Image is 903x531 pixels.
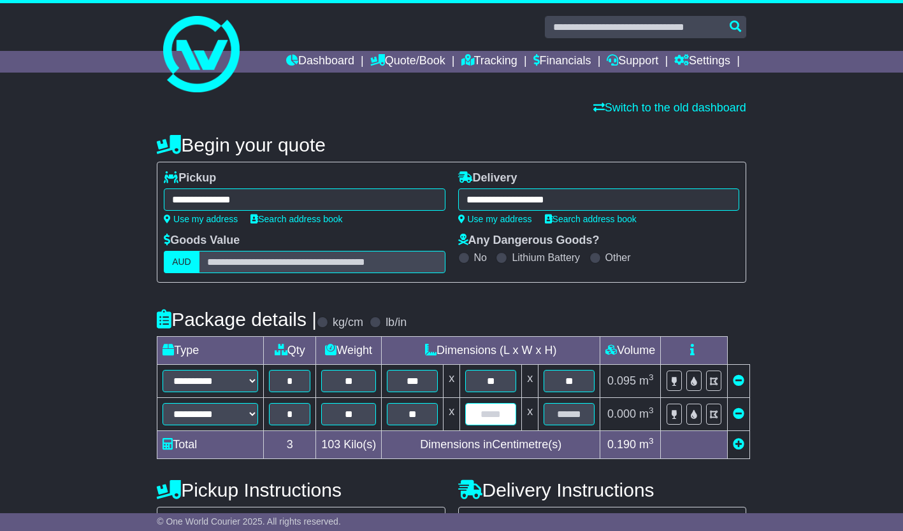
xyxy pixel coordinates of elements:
h4: Package details | [157,309,317,330]
a: Tracking [461,51,517,73]
label: kg/cm [333,316,363,330]
label: Goods Value [164,234,240,248]
sup: 3 [649,372,654,382]
label: lb/in [386,316,407,330]
h4: Pickup Instructions [157,479,445,500]
label: Any Dangerous Goods? [458,234,600,248]
span: 0.095 [607,374,636,387]
label: Lithium Battery [512,251,580,264]
a: Support [607,51,658,73]
label: AUD [164,251,199,273]
label: Pickup [164,171,216,185]
a: Remove this item [733,407,744,420]
td: Volume [600,337,661,365]
span: m [639,438,654,451]
a: Remove this item [733,374,744,387]
td: x [444,398,460,431]
td: Weight [316,337,382,365]
td: Qty [264,337,316,365]
sup: 3 [649,406,654,415]
a: Search address book [250,214,342,224]
td: Dimensions (L x W x H) [382,337,600,365]
a: Settings [674,51,730,73]
span: 103 [321,438,340,451]
h4: Begin your quote [157,134,746,155]
span: 0.190 [607,438,636,451]
label: Other [605,251,631,264]
td: Kilo(s) [316,431,382,459]
td: 3 [264,431,316,459]
a: Search address book [545,214,637,224]
td: Type [157,337,264,365]
sup: 3 [649,436,654,446]
a: Quote/Book [370,51,445,73]
td: Total [157,431,264,459]
a: Financials [533,51,591,73]
td: Dimensions in Centimetre(s) [382,431,600,459]
label: No [474,251,487,264]
td: x [522,398,538,431]
a: Add new item [733,438,744,451]
label: Delivery [458,171,517,185]
a: Dashboard [286,51,354,73]
a: Use my address [164,214,238,224]
td: x [522,365,538,398]
a: Use my address [458,214,532,224]
span: m [639,374,654,387]
span: © One World Courier 2025. All rights reserved. [157,516,341,527]
h4: Delivery Instructions [458,479,746,500]
span: 0.000 [607,407,636,420]
span: m [639,407,654,420]
a: Switch to the old dashboard [593,101,746,114]
td: x [444,365,460,398]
